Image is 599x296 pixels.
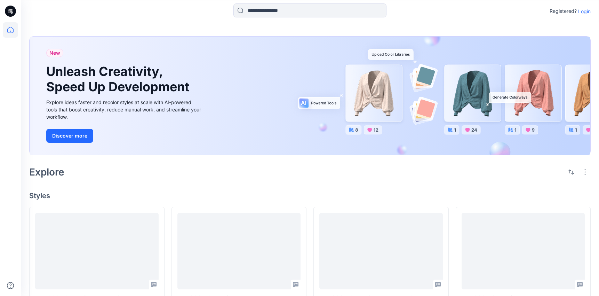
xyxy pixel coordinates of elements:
div: Explore ideas faster and recolor styles at scale with AI-powered tools that boost creativity, red... [46,99,203,120]
h4: Styles [29,192,591,200]
h1: Unleash Creativity, Speed Up Development [46,64,192,94]
span: New [49,49,60,57]
p: Registered? [550,7,577,15]
a: Discover more [46,129,203,143]
button: Discover more [46,129,93,143]
h2: Explore [29,166,64,178]
p: Login [578,8,591,15]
